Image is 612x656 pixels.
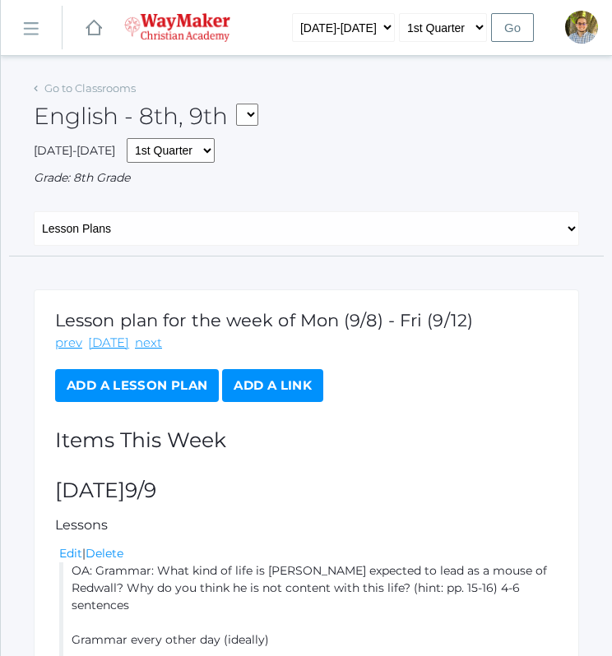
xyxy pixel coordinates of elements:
[88,334,129,353] a: [DATE]
[59,545,558,562] div: |
[34,169,579,187] div: Grade: 8th Grade
[55,479,558,502] h2: [DATE]
[222,369,323,402] a: Add a Link
[135,334,162,353] a: next
[44,81,136,95] a: Go to Classrooms
[59,546,82,561] a: Edit
[86,546,123,561] a: Delete
[34,104,258,130] h2: English - 8th, 9th
[55,429,558,452] h2: Items This Week
[565,11,598,44] div: Kylen Braileanu
[55,311,558,330] h1: Lesson plan for the week of Mon (9/8) - Fri (9/12)
[491,13,534,42] input: Go
[34,143,115,158] span: [DATE]-[DATE]
[125,478,156,502] span: 9/9
[124,13,230,42] img: waymaker-logo-stack-white-1602f2b1af18da31a5905e9982d058868370996dac5278e84edea6dabf9a3315.png
[55,369,219,402] a: Add a Lesson Plan
[55,518,558,533] h5: Lessons
[55,334,82,353] a: prev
